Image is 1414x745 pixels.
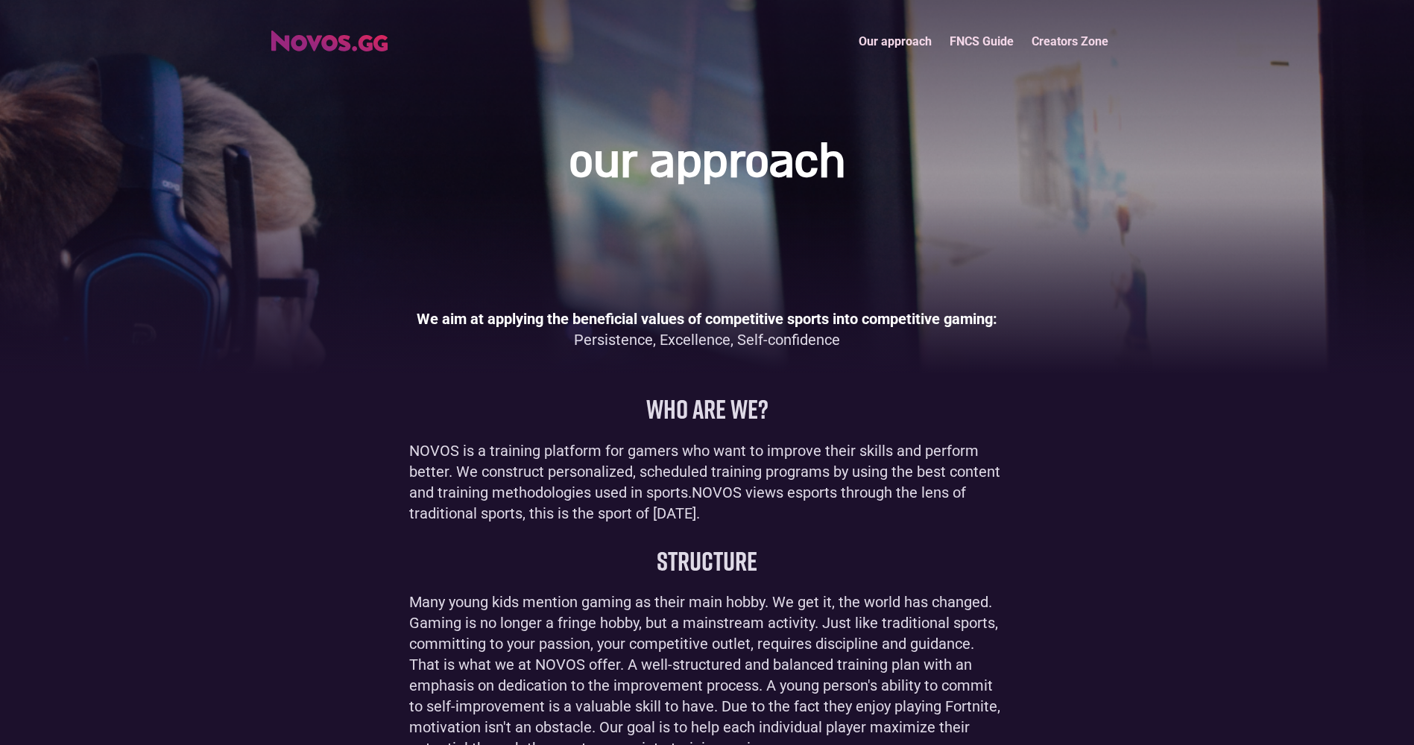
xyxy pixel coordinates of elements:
[409,440,1006,524] div: NOVOS is a training platform for gamers who want to improve their skills and perform better. We c...
[941,25,1023,57] a: FNCS Guide
[271,25,388,51] a: home
[417,282,997,329] div: We aim at applying the beneficial values of competitive sports into competitive gaming:
[569,134,845,193] h1: our approach
[409,393,1006,425] h2: who are we?
[850,25,941,57] a: Our approach
[409,545,1006,577] strong: Structure
[1023,25,1117,57] a: Creators Zone
[574,329,840,350] p: Persistence, Excellence, Self-confidence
